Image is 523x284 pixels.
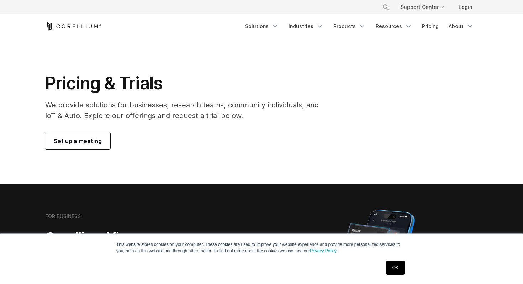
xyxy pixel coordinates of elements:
[45,22,102,31] a: Corellium Home
[374,1,478,14] div: Navigation Menu
[54,137,102,145] span: Set up a meeting
[395,1,450,14] a: Support Center
[418,20,443,33] a: Pricing
[444,20,478,33] a: About
[241,20,283,33] a: Solutions
[45,229,227,245] h2: Corellium Viper
[45,100,329,121] p: We provide solutions for businesses, research teams, community individuals, and IoT & Auto. Explo...
[116,241,407,254] p: This website stores cookies on your computer. These cookies are used to improve your website expe...
[453,1,478,14] a: Login
[371,20,416,33] a: Resources
[310,248,337,253] a: Privacy Policy.
[241,20,478,33] div: Navigation Menu
[45,132,110,149] a: Set up a meeting
[45,213,81,220] h6: FOR BUSINESS
[329,20,370,33] a: Products
[386,261,405,275] a: OK
[284,20,328,33] a: Industries
[45,73,329,94] h1: Pricing & Trials
[379,1,392,14] button: Search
